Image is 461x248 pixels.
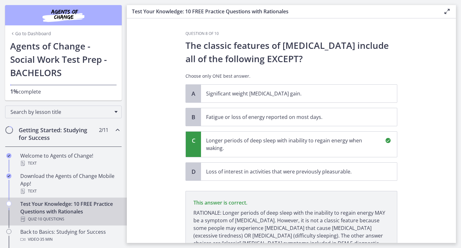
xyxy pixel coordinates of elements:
[20,200,119,223] div: Test Your Knowledge: 10 FREE Practice Questions with Rationales
[10,39,117,79] h1: Agents of Change - Social Work Test Prep - BACHELORS
[20,215,119,223] div: Quiz
[20,160,119,167] div: Text
[10,30,51,37] a: Go to Dashboard
[190,113,197,121] span: B
[19,126,96,141] h2: Getting Started: Studying for Success
[6,153,11,158] i: Completed
[10,108,111,115] span: Search by lesson title
[39,236,53,243] span: · 35 min
[20,228,119,243] div: Back to Basics: Studying for Success
[20,152,119,167] div: Welcome to Agents of Change!
[206,113,379,121] p: Fatigue or loss of energy reported on most days.
[6,173,11,179] i: Completed
[20,172,119,195] div: Download the Agents of Change Mobile App!
[20,236,119,243] div: Video
[190,90,197,97] span: A
[190,137,197,144] span: C
[190,168,197,175] span: D
[20,187,119,195] div: Text
[99,126,108,134] span: 2 / 11
[206,90,379,97] p: Significant weight [MEDICAL_DATA] gain.
[37,215,64,223] span: · 10 Questions
[185,73,397,79] p: Choose only ONE best answer.
[25,8,101,23] img: Agents of Change Social Work Test Prep
[185,31,397,36] h3: Question 8 of 10
[206,137,379,152] p: Longer periods of deep sleep with inability to regain energy when waking.
[206,168,379,175] p: Loss of interest in activities that were previously pleasurable.
[10,88,18,95] span: 1%
[185,39,397,65] p: The classic features of [MEDICAL_DATA] include all of the following EXCEPT?
[193,199,247,206] span: This answer is correct.
[5,106,122,118] div: Search by lesson title
[10,88,117,95] p: complete
[132,8,433,15] h3: Test Your Knowledge: 10 FREE Practice Questions with Rationales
